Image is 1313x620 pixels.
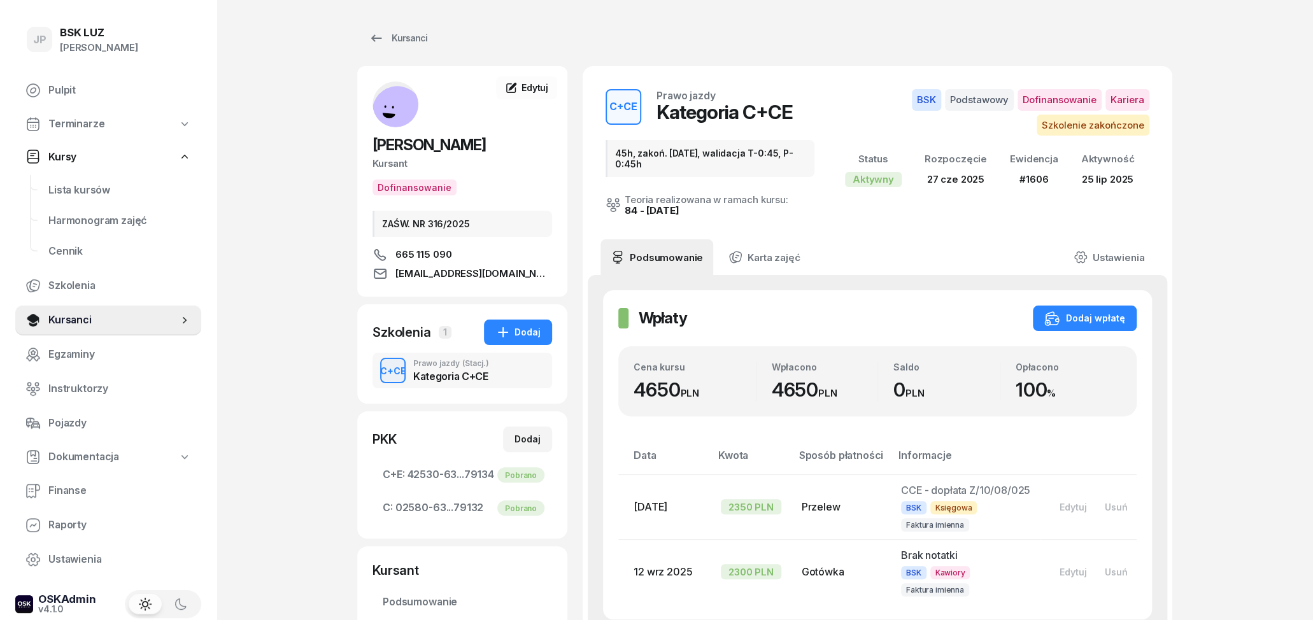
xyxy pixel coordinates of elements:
th: Kwota [711,447,791,474]
span: 27 cze 2025 [927,173,984,185]
div: Prawo jazdy [413,360,489,367]
th: Informacje [891,447,1040,474]
span: JP [33,34,46,45]
span: Podsumowanie [383,594,542,610]
a: Egzaminy [15,339,201,370]
span: Raporty [48,517,191,533]
div: [PERSON_NAME] [60,39,138,56]
span: Kursanci [48,312,178,328]
div: 100 [1016,378,1122,402]
div: Przelew [802,499,881,516]
span: 12 wrz 2025 [634,565,692,578]
a: Dokumentacja [15,442,201,472]
small: PLN [818,387,837,399]
span: Dofinansowanie [1018,89,1102,111]
div: BSK LUZ [60,27,138,38]
div: Pobrano [497,467,544,483]
button: Edytuj [1051,561,1096,582]
span: Podstawowy [945,89,1014,111]
small: % [1047,387,1056,399]
span: Kariera [1105,89,1149,111]
span: [DATE] [634,500,667,513]
span: 665 115 090 [395,247,451,262]
div: Kursant [373,561,552,579]
div: OSKAdmin [38,594,96,605]
span: 1 [439,326,451,339]
div: Wpłacono [772,362,878,372]
span: Szkolenia [48,278,191,294]
button: Dofinansowanie [373,180,457,195]
div: Opłacono [1016,362,1122,372]
div: Aktywny [845,172,902,187]
button: C+CE [380,358,406,383]
div: Rozpoczęcie [925,151,987,167]
span: Ustawienia [48,551,191,568]
div: Szkolenia [373,323,431,341]
span: Instruktorzy [48,381,191,397]
a: Podsumowanie [373,587,552,617]
span: #1606 [1019,173,1048,185]
div: Kursant [373,155,552,172]
span: Edytuj [522,82,548,93]
span: Terminarze [48,116,104,132]
span: Cennik [48,243,191,260]
div: Gotówka [802,564,881,581]
button: Usuń [1096,561,1137,582]
div: Dodaj wpłatę [1044,311,1125,326]
div: Usuń [1105,502,1128,512]
a: Ustawienia [1063,239,1154,275]
div: 2300 PLN [721,564,781,579]
span: Kursy [48,149,76,166]
div: Edytuj [1060,567,1087,577]
div: Cena kursu [634,362,756,372]
a: C:02580-63...79132Pobrano [373,493,552,523]
div: PKK [373,430,397,448]
span: BSK [901,566,926,579]
div: Dodaj [515,432,541,447]
a: Kursanci [357,25,439,51]
a: Pulpit [15,75,201,106]
button: BSKPodstawowyDofinansowanieKarieraSzkolenie zakończone [830,89,1149,136]
div: Aktywność [1081,151,1134,167]
div: Saldo [893,362,1000,372]
span: BSK [901,501,926,514]
span: 42530-63...79134 [383,467,542,483]
a: Harmonogram zajęć [38,206,201,236]
button: Edytuj [1051,497,1096,518]
span: BSK [912,89,941,111]
small: PLN [680,387,699,399]
a: C+E:42530-63...79134Pobrano [373,460,552,490]
div: Status [845,151,902,167]
th: Sposób płatności [791,447,891,474]
button: C+CEPrawo jazdy(Stacj.)Kategoria C+CE [373,353,552,388]
span: [PERSON_NAME] [373,136,486,154]
div: Kategoria C+CE [656,101,793,123]
a: Kursanci [15,305,201,335]
div: Teoria realizowana w ramach kursu: [625,195,788,204]
small: PLN [905,387,925,399]
div: Kategoria C+CE [413,371,489,381]
a: Kursy [15,143,201,172]
a: Ustawienia [15,544,201,575]
span: Lista kursów [48,182,191,199]
div: 25 lip 2025 [1081,171,1134,188]
div: Usuń [1105,567,1128,577]
a: Edytuj [496,76,557,99]
div: ZAŚW. NR 316/2025 [373,211,552,237]
span: Faktura imienna [901,518,969,532]
a: Podsumowanie [600,239,713,275]
div: 0 [893,378,1000,402]
a: Szkolenia [15,271,201,301]
div: v4.1.0 [38,605,96,614]
span: 02580-63...79132 [383,500,542,516]
span: C: [383,500,393,516]
div: Pobrano [497,500,544,516]
span: Księgowa [930,501,977,514]
span: Pojazdy [48,415,191,432]
div: Prawo jazdy [656,90,715,101]
div: Dodaj [495,325,541,340]
a: 84 - [DATE] [625,204,679,216]
div: C+CE [604,96,642,118]
a: Lista kursów [38,175,201,206]
span: Finanse [48,483,191,499]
